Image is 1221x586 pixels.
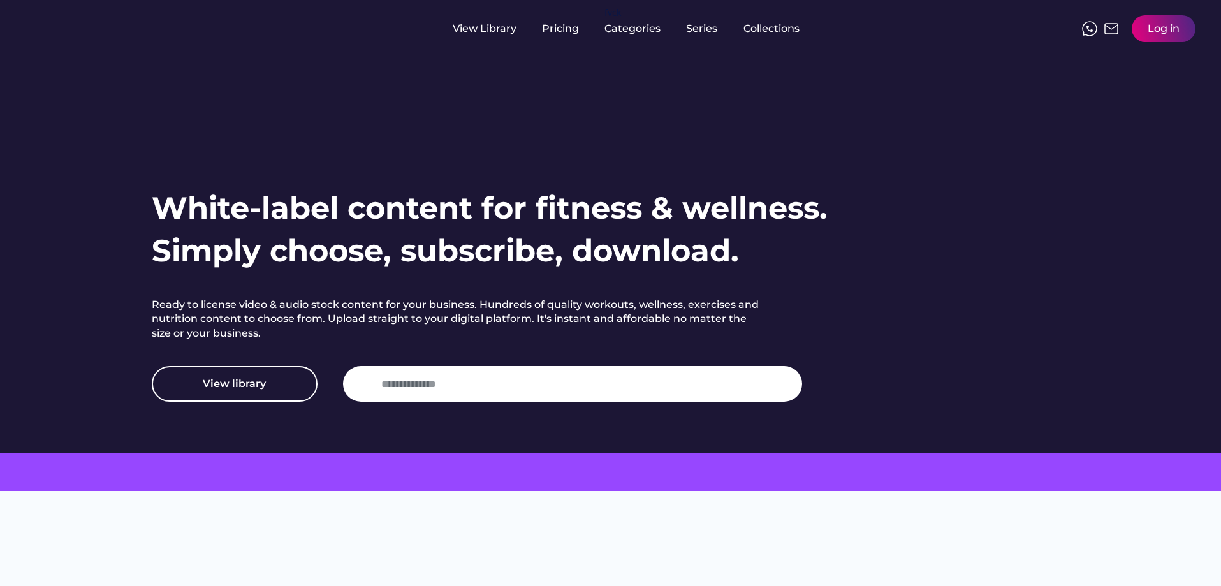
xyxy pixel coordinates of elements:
[743,22,800,36] div: Collections
[604,6,621,19] div: fvck
[147,21,162,36] img: yH5BAEAAAAALAAAAAABAAEAAAIBRAA7
[152,366,318,402] button: View library
[604,22,661,36] div: Categories
[152,298,764,341] h2: Ready to license video & audio stock content for your business. Hundreds of quality workouts, wel...
[1148,22,1180,36] div: Log in
[1082,21,1097,36] img: meteor-icons_whatsapp%20%281%29.svg
[26,14,126,40] img: yH5BAEAAAAALAAAAAABAAEAAAIBRAA7
[542,22,579,36] div: Pricing
[686,22,718,36] div: Series
[1104,21,1119,36] img: Frame%2051.svg
[356,376,371,392] img: yH5BAEAAAAALAAAAAABAAEAAAIBRAA7
[453,22,516,36] div: View Library
[152,187,828,272] h1: White-label content for fitness & wellness. Simply choose, subscribe, download.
